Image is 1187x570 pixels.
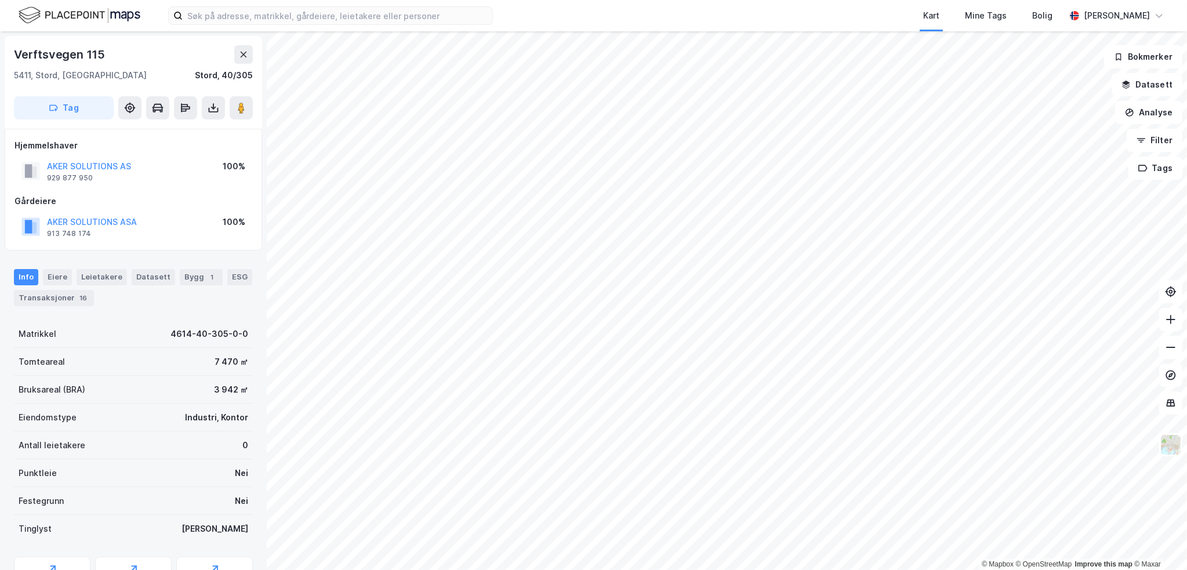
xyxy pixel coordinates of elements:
img: Z [1160,434,1182,456]
div: Tomteareal [19,355,65,369]
div: Eiere [43,269,72,285]
button: Bokmerker [1104,45,1182,68]
div: Mine Tags [965,9,1007,23]
div: [PERSON_NAME] [182,522,248,536]
div: Gårdeiere [14,194,252,208]
a: OpenStreetMap [1016,560,1072,568]
div: Bruksareal (BRA) [19,383,85,397]
div: 3 942 ㎡ [214,383,248,397]
div: Leietakere [77,269,127,285]
div: 16 [77,292,89,304]
div: Stord, 40/305 [195,68,253,82]
div: 7 470 ㎡ [215,355,248,369]
div: [PERSON_NAME] [1084,9,1150,23]
img: logo.f888ab2527a4732fd821a326f86c7f29.svg [19,5,140,26]
div: Antall leietakere [19,438,85,452]
div: Tinglyst [19,522,52,536]
div: Info [14,269,38,285]
div: Punktleie [19,466,57,480]
div: 1 [206,271,218,283]
button: Datasett [1112,73,1182,96]
input: Søk på adresse, matrikkel, gårdeiere, leietakere eller personer [183,7,492,24]
div: Kontrollprogram for chat [1129,514,1187,570]
div: Transaksjoner [14,290,94,306]
a: Improve this map [1075,560,1132,568]
div: 0 [242,438,248,452]
div: Industri, Kontor [185,411,248,424]
div: Hjemmelshaver [14,139,252,153]
a: Mapbox [982,560,1014,568]
div: Nei [235,494,248,508]
div: Nei [235,466,248,480]
div: Bygg [180,269,223,285]
div: 100% [223,159,245,173]
div: 913 748 174 [47,229,91,238]
div: Matrikkel [19,327,56,341]
div: Festegrunn [19,494,64,508]
div: 100% [223,215,245,229]
button: Analyse [1115,101,1182,124]
button: Tag [14,96,114,119]
div: Bolig [1032,9,1052,23]
div: Kart [923,9,939,23]
div: ESG [227,269,252,285]
iframe: Chat Widget [1129,514,1187,570]
div: Datasett [132,269,175,285]
button: Tags [1128,157,1182,180]
div: Verftsvegen 115 [14,45,107,64]
button: Filter [1127,129,1182,152]
div: 4614-40-305-0-0 [170,327,248,341]
div: 929 877 950 [47,173,93,183]
div: Eiendomstype [19,411,77,424]
div: 5411, Stord, [GEOGRAPHIC_DATA] [14,68,147,82]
